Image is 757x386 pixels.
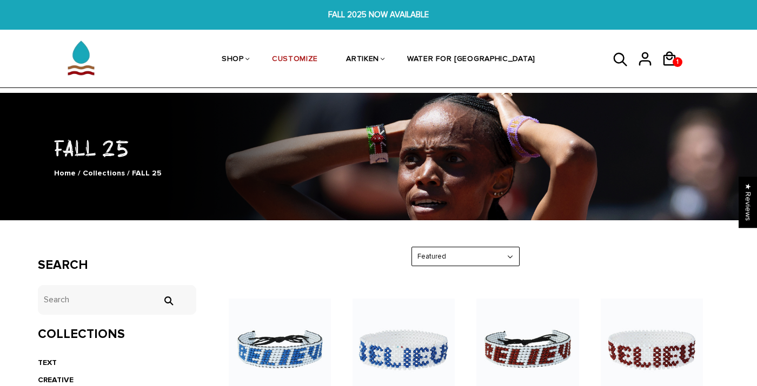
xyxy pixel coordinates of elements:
span: 1 [674,55,681,70]
div: Click to open Judge.me floating reviews tab [739,177,757,228]
span: / [78,168,81,178]
input: Search [38,285,196,315]
span: / [127,168,130,178]
a: TEXT [38,358,57,367]
a: CUSTOMIZE [272,31,318,89]
span: FALL 25 [132,168,162,178]
span: FALL 2025 NOW AVAILABLE [234,9,523,21]
h3: Collections [38,327,196,342]
a: SHOP [222,31,244,89]
a: Home [54,168,76,178]
a: WATER FOR [GEOGRAPHIC_DATA] [407,31,535,89]
input: Search [157,296,179,306]
a: 1 [661,70,686,72]
h1: FALL 25 [38,133,719,162]
h3: Search [38,258,196,273]
a: Collections [83,168,125,178]
a: ARTIKEN [346,31,379,89]
a: CREATIVE [38,375,74,384]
